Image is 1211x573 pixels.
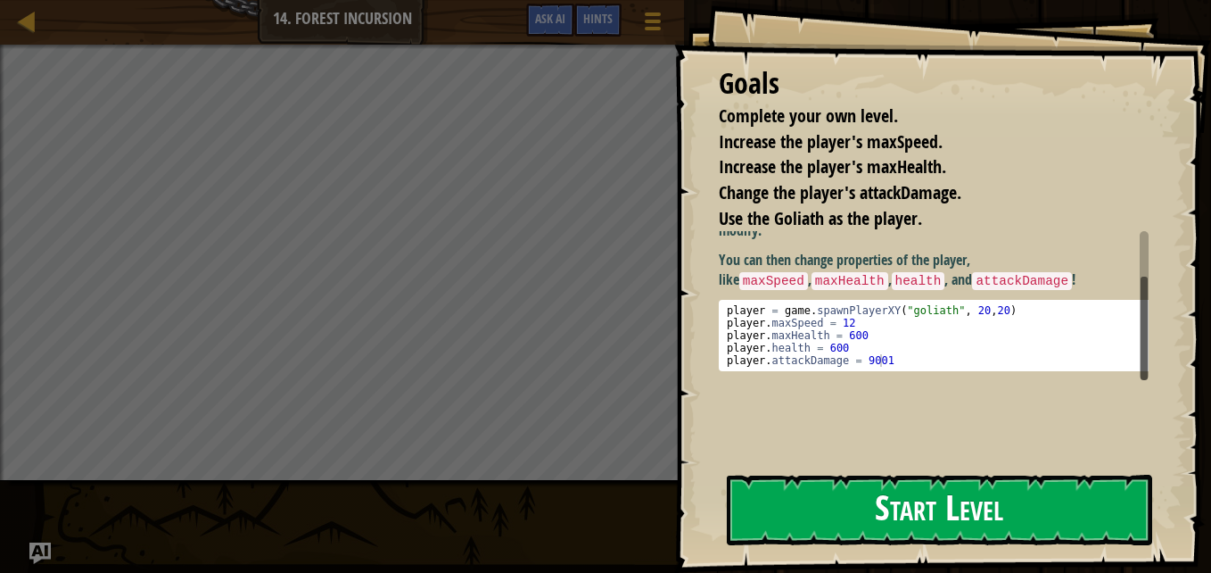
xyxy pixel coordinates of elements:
[526,4,574,37] button: Ask AI
[972,272,1072,290] code: attackDamage
[583,10,613,27] span: Hints
[696,104,1144,129] li: Complete your own level.
[719,104,898,128] span: Complete your own level.
[811,272,888,290] code: maxHealth
[535,10,565,27] span: Ask AI
[696,154,1144,180] li: Increase the player's maxHealth.
[719,180,961,204] span: Change the player's attackDamage.
[696,206,1144,232] li: Use the Goliath as the player.
[719,154,946,179] span: Increase the player's maxHealth.
[739,272,808,290] code: maxSpeed
[719,250,1162,291] p: You can then change properties of the player, like , , , and !
[630,4,675,46] button: Show game menu
[719,63,1149,104] div: Goals
[696,180,1144,206] li: Change the player's attackDamage.
[727,475,1152,545] button: Start Level
[719,129,943,154] span: Increase the player's maxSpeed.
[892,272,945,290] code: health
[719,206,922,230] span: Use the Goliath as the player.
[29,543,51,564] button: Ask AI
[696,129,1144,155] li: Increase the player's maxSpeed.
